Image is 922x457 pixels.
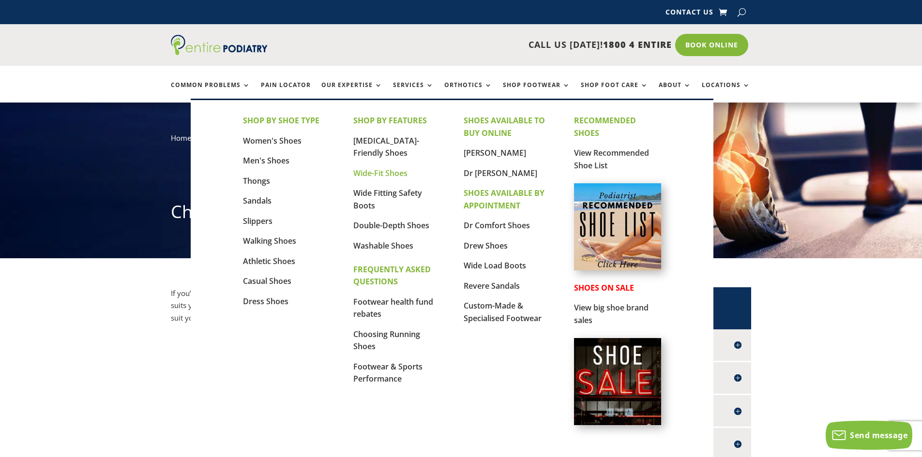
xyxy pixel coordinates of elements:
[603,39,672,50] span: 1800 4 ENTIRE
[464,168,537,178] a: Dr [PERSON_NAME]
[464,260,526,271] a: Wide Load Boots
[305,39,672,51] p: CALL US [DATE]!
[675,34,748,56] a: Book Online
[850,430,907,441] span: Send message
[243,135,302,146] a: Women's Shoes
[243,256,295,266] a: Athletic Shoes
[353,168,408,178] a: Wide-Fit Shoes
[464,220,530,231] a: Dr Comfort Shoes
[574,282,634,293] strong: SHOES ON SALE
[581,82,648,103] a: Shop Foot Care
[574,338,661,425] img: shoe-sale-australia-entire-podiatry
[444,82,492,103] a: Orthotics
[171,35,268,55] img: logo (1)
[464,147,526,158] a: [PERSON_NAME]
[171,47,268,57] a: Entire Podiatry
[171,132,752,151] nav: breadcrumb
[243,176,270,186] a: Thongs
[243,236,296,246] a: Walking Shoes
[353,220,429,231] a: Double-Depth Shoes
[261,82,311,103] a: Pain Locator
[353,240,413,251] a: Washable Shoes
[243,276,291,286] a: Casual Shoes
[353,135,419,159] a: [MEDICAL_DATA]-Friendly Shoes
[574,302,649,325] a: View big shoe brand sales
[574,417,661,427] a: Shoes on Sale from Entire Podiatry shoe partners
[353,264,431,287] strong: FREQUENTLY ASKED QUESTIONS
[659,82,691,103] a: About
[243,195,272,206] a: Sandals
[464,240,508,251] a: Drew Shoes
[503,82,570,103] a: Shop Footwear
[353,361,423,384] a: Footwear & Sports Performance
[826,421,912,450] button: Send message
[574,147,649,171] a: View Recommended Shoe List
[574,183,661,270] img: podiatrist-recommended-shoe-list-australia-entire-podiatry
[574,263,661,272] a: Podiatrist Recommended Shoe List Australia
[321,82,382,103] a: Our Expertise
[393,82,434,103] a: Services
[171,133,191,143] a: Home
[464,300,542,324] a: Custom-Made & Specialised Footwear
[353,115,427,126] strong: SHOP BY FEATURES
[574,115,636,138] strong: RECOMMENDED SHOES
[665,9,713,19] a: Contact Us
[243,155,289,166] a: Men's Shoes
[243,216,272,226] a: Slippers
[353,296,433,320] a: Footwear health fund rebates
[464,188,544,211] strong: SHOES AVAILABLE BY APPOINTMENT
[353,188,422,211] a: Wide Fitting Safety Boots
[171,200,752,229] h1: Choosing running shoes
[702,82,750,103] a: Locations
[171,82,250,103] a: Common Problems
[464,115,545,138] strong: SHOES AVAILABLE TO BUY ONLINE
[353,329,420,352] a: Choosing Running Shoes
[171,287,547,332] p: If you’re in the market for new running shoes, one of the most important considerations is to cho...
[243,115,319,126] strong: SHOP BY SHOE TYPE
[243,296,288,307] a: Dress Shoes
[464,280,520,291] a: Revere Sandals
